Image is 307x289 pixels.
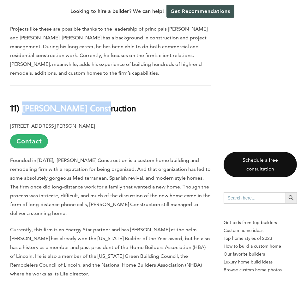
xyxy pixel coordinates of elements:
[166,5,234,18] a: Get Recommendations
[224,192,286,204] input: Search here...
[224,234,297,242] a: Top home styles of 2023
[224,152,297,177] a: Schedule a free consultation
[10,102,136,113] b: 11) [PERSON_NAME] Construction
[10,227,210,277] span: Currently, this firm is an Energy Star partner and has [PERSON_NAME] at the helm. [PERSON_NAME] h...
[10,123,95,129] b: [STREET_ADDRESS][PERSON_NAME]
[224,219,297,227] p: Get bids from top builders
[10,157,211,216] span: Founded in [DATE], [PERSON_NAME] Construction is a custom home building and remodeling firm with ...
[224,227,297,234] a: Custom home ideas
[288,194,295,201] svg: Search
[224,242,297,250] a: How to build a custom home
[10,26,208,76] span: Projects like these are possible thanks to the leadership of principals [PERSON_NAME] and [PERSON...
[186,244,299,281] iframe: Drift Widget Chat Controller
[10,134,48,148] a: Contact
